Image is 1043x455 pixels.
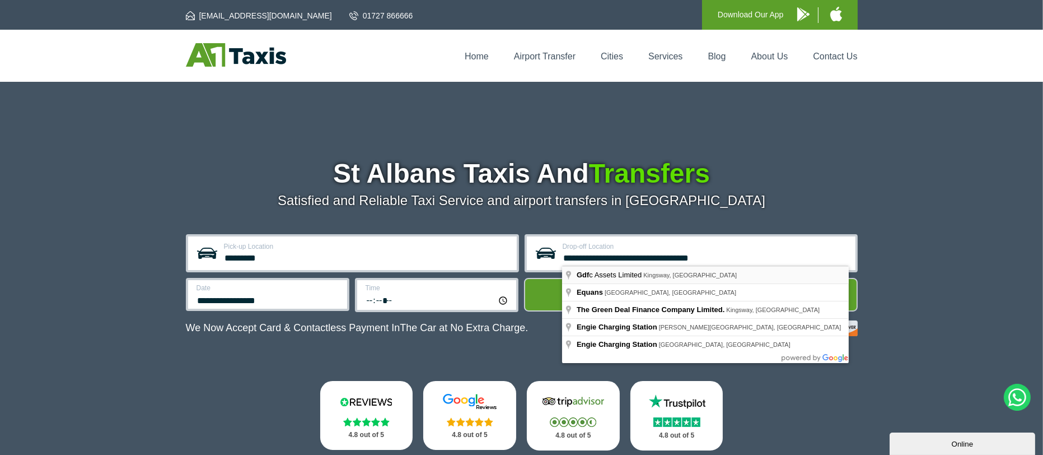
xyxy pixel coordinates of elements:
[524,278,858,312] button: Get Quote
[366,285,509,291] label: Time
[186,160,858,187] h1: St Albans Taxis And
[423,381,516,450] a: Google Stars 4.8 out of 5
[333,428,401,442] p: 4.8 out of 5
[436,393,503,410] img: Google
[349,10,413,21] a: 01727 866666
[577,340,657,349] span: Engie Charging Station
[751,52,788,61] a: About Us
[601,52,623,61] a: Cities
[563,243,849,250] label: Drop-off Location
[577,305,724,314] span: The Green Deal Finance Company Limited.
[659,341,791,348] span: [GEOGRAPHIC_DATA], [GEOGRAPHIC_DATA]
[577,288,603,296] span: Equans
[400,322,528,333] span: The Car at No Extra Charge.
[186,10,332,21] a: [EMAIL_ADDRESS][DOMAIN_NAME]
[726,307,820,313] span: Kingsway, [GEOGRAPHIC_DATA]
[343,417,390,426] img: Stars
[648,52,682,61] a: Services
[577,271,643,279] span: c Assets Limited
[813,52,857,61] a: Contact Us
[465,52,489,61] a: Home
[186,193,858,208] p: Satisfied and Reliable Taxi Service and airport transfers in [GEOGRAPHIC_DATA]
[718,8,784,22] p: Download Our App
[320,381,413,450] a: Reviews.io Stars 4.8 out of 5
[186,43,286,67] img: A1 Taxis St Albans LTD
[224,243,510,250] label: Pick-up Location
[333,393,400,410] img: Reviews.io
[577,323,657,331] span: Engie Charging Station
[830,7,842,21] img: A1 Taxis iPhone App
[539,429,607,443] p: 4.8 out of 5
[550,417,596,427] img: Stars
[630,381,723,451] a: Trustpilot Stars 4.8 out of 5
[643,429,711,443] p: 4.8 out of 5
[643,272,737,278] span: Kingsway, [GEOGRAPHIC_DATA]
[186,322,528,334] p: We Now Accept Card & Contactless Payment In
[527,381,620,451] a: Tripadvisor Stars 4.8 out of 5
[540,393,607,410] img: Tripadvisor
[514,52,576,61] a: Airport Transfer
[708,52,726,61] a: Blog
[643,393,710,410] img: Trustpilot
[605,289,736,296] span: [GEOGRAPHIC_DATA], [GEOGRAPHIC_DATA]
[589,159,710,188] span: Transfers
[436,428,504,442] p: 4.8 out of 5
[197,285,340,291] label: Date
[577,271,589,279] span: Gdf
[797,7,810,21] img: A1 Taxis Android App
[659,324,841,331] span: [PERSON_NAME][GEOGRAPHIC_DATA], [GEOGRAPHIC_DATA]
[653,417,700,427] img: Stars
[447,417,493,426] img: Stars
[890,430,1037,455] iframe: chat widget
